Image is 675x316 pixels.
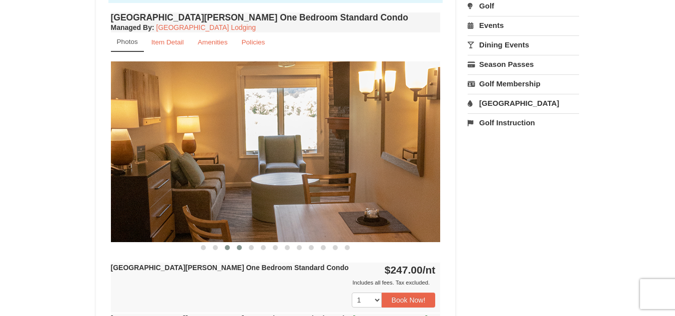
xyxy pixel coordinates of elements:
[241,38,265,46] small: Policies
[235,32,271,52] a: Policies
[468,113,579,132] a: Golf Instruction
[423,264,436,276] span: /nt
[145,32,190,52] a: Item Detail
[468,35,579,54] a: Dining Events
[385,264,436,276] strong: $247.00
[111,278,436,288] div: Includes all fees. Tax excluded.
[382,293,436,308] button: Book Now!
[111,23,152,31] span: Managed By
[468,94,579,112] a: [GEOGRAPHIC_DATA]
[198,38,228,46] small: Amenities
[468,55,579,73] a: Season Passes
[468,74,579,93] a: Golf Membership
[151,38,184,46] small: Item Detail
[111,61,441,242] img: 18876286-191-b92e729b.jpg
[156,23,256,31] a: [GEOGRAPHIC_DATA] Lodging
[111,12,441,22] h4: [GEOGRAPHIC_DATA][PERSON_NAME] One Bedroom Standard Condo
[117,38,138,45] small: Photos
[111,32,144,52] a: Photos
[468,16,579,34] a: Events
[111,264,349,272] strong: [GEOGRAPHIC_DATA][PERSON_NAME] One Bedroom Standard Condo
[111,23,154,31] strong: :
[191,32,234,52] a: Amenities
